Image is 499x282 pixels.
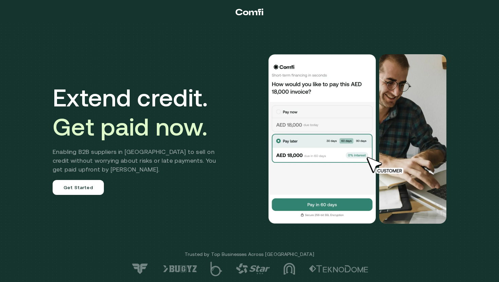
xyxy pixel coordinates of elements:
[53,113,207,141] span: Get paid now.
[362,156,411,175] img: cursor
[379,54,446,224] img: Would you like to pay this AED 18,000.00 invoice?
[268,54,376,224] img: Would you like to pay this AED 18,000.00 invoice?
[236,263,270,274] img: logo-4
[236,2,263,22] a: Return to the top of the Comfi home page
[163,265,197,273] img: logo-6
[210,262,222,276] img: logo-5
[309,265,368,273] img: logo-2
[53,147,226,174] h2: Enabling B2B suppliers in [GEOGRAPHIC_DATA] to sell on credit without worrying about risks or lat...
[53,180,104,195] a: Get Started
[283,263,295,275] img: logo-3
[53,83,226,141] h1: Extend credit.
[131,263,149,275] img: logo-7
